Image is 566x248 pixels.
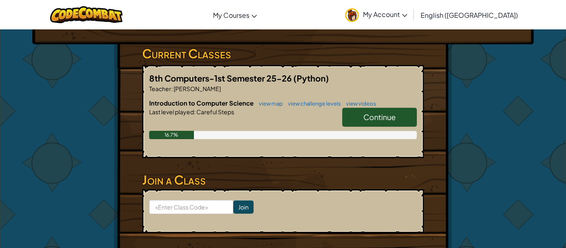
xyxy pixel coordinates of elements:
[50,6,123,23] img: CodeCombat logo
[421,11,518,19] span: English ([GEOGRAPHIC_DATA])
[342,100,376,107] a: view videos
[171,85,173,92] span: :
[149,200,233,214] input: <Enter Class Code>
[194,108,196,116] span: :
[149,85,171,92] span: Teacher
[149,73,293,83] span: 8th Computers-1st Semester 25-26
[416,4,522,26] a: English ([GEOGRAPHIC_DATA])
[142,44,424,63] h3: Current Classes
[213,11,249,19] span: My Courses
[345,8,359,22] img: avatar
[255,100,283,107] a: view map
[363,112,396,122] span: Continue
[142,171,424,189] h3: Join a Class
[149,99,255,107] span: Introduction to Computer Science
[173,85,221,92] span: [PERSON_NAME]
[209,4,261,26] a: My Courses
[149,108,194,116] span: Last level played
[233,200,254,214] input: Join
[293,73,329,83] span: (Python)
[149,131,194,139] div: 16.7%
[284,100,341,107] a: view challenge levels
[196,108,234,116] span: Careful Steps
[363,10,407,19] span: My Account
[341,2,411,28] a: My Account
